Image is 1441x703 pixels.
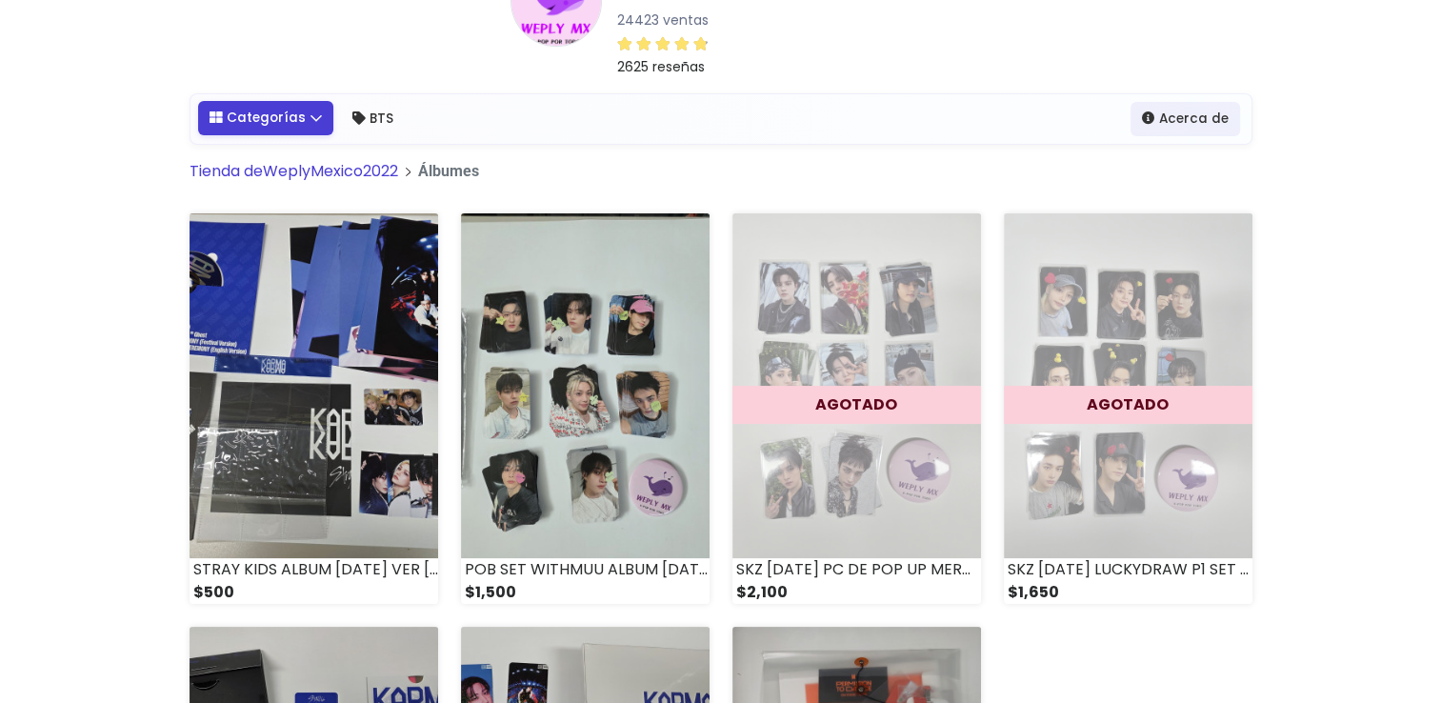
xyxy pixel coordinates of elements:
[1004,581,1252,604] div: $1,650
[732,558,981,581] div: SKZ [DATE] PC DE POP UP MERCH SET DE 8
[1004,213,1252,604] a: AGOTADO SKZ [DATE] LUCKYDRAW P1 SET DE 8 $1,650
[732,213,981,604] a: AGOTADO SKZ [DATE] PC DE POP UP MERCH SET DE 8 $2,100
[190,160,398,182] a: Tienda deWeplyMexico2022
[190,213,438,558] img: small_1757033926976.jpeg
[190,160,263,182] span: Tienda de
[617,10,709,30] small: 24423 ventas
[461,581,710,604] div: $1,500
[617,32,709,55] div: 4.85 / 5
[461,213,710,558] img: small_1756106322993.jpeg
[732,213,981,558] img: small_1756046218302.jpeg
[461,558,710,581] div: POB SET WITHMUU ALBUM [DATE] SKZ
[732,581,981,604] div: $2,100
[1131,102,1240,136] a: Acerca de
[617,31,931,78] a: 2625 reseñas
[341,102,405,136] a: BTS
[190,160,1252,198] nav: breadcrumb
[1004,386,1252,424] div: AGOTADO
[190,213,438,604] a: STRAY KIDS ALBUM [DATE] VER [DATE] LIMITADO $500
[198,101,334,135] a: Categorías
[732,386,981,424] div: AGOTADO
[461,213,710,604] a: POB SET WITHMUU ALBUM [DATE] SKZ $1,500
[1004,213,1252,558] img: small_1756046126921.jpeg
[418,162,479,180] span: Álbumes
[190,558,438,581] div: STRAY KIDS ALBUM [DATE] VER [DATE] LIMITADO
[617,57,705,76] small: 2625 reseñas
[1004,558,1252,581] div: SKZ [DATE] LUCKYDRAW P1 SET DE 8
[190,581,438,604] div: $500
